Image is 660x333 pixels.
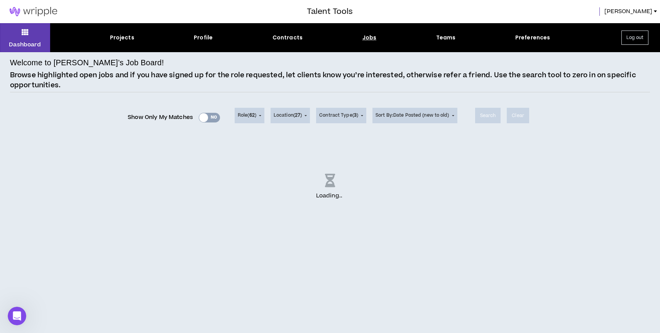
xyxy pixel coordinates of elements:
[9,41,41,49] p: Dashboard
[507,108,529,123] button: Clear
[10,70,650,90] p: Browse highlighted open jobs and if you have signed up for the role requested, let clients know y...
[8,307,26,325] iframe: Intercom live chat
[372,108,457,123] button: Sort By:Date Posted (new to old)
[376,112,449,119] span: Sort By: Date Posted (new to old)
[235,108,264,123] button: Role(62)
[319,112,358,119] span: Contract Type ( )
[475,108,501,123] button: Search
[272,34,303,42] div: Contracts
[295,112,300,119] span: 27
[604,7,652,16] span: [PERSON_NAME]
[271,108,310,123] button: Location(27)
[110,34,134,42] div: Projects
[515,34,550,42] div: Preferences
[354,112,357,119] span: 3
[10,57,164,68] h4: Welcome to [PERSON_NAME]’s Job Board!
[274,112,302,119] span: Location ( )
[307,6,353,17] h3: Talent Tools
[436,34,456,42] div: Teams
[316,108,366,123] button: Contract Type(3)
[249,112,255,119] span: 62
[238,112,256,119] span: Role ( )
[316,192,344,200] p: Loading ..
[194,34,213,42] div: Profile
[621,31,648,45] button: Log out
